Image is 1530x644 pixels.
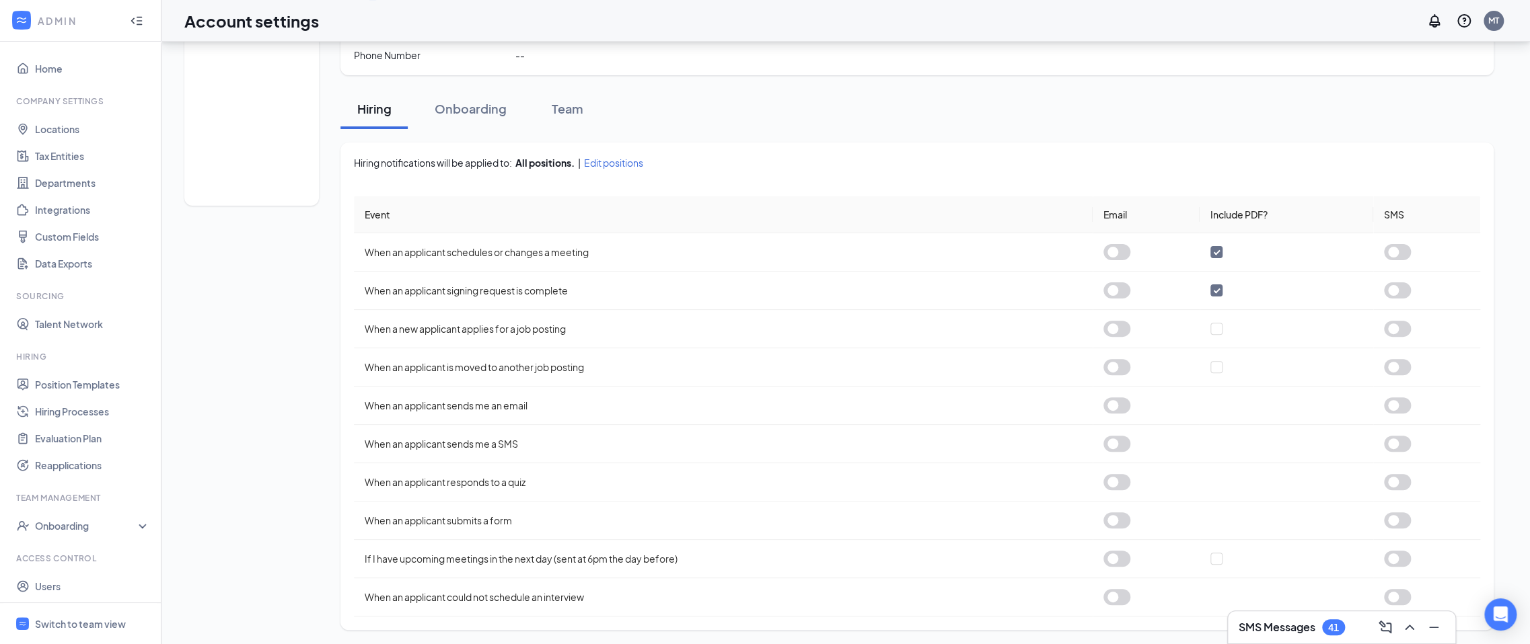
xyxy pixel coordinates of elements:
a: Reapplications [35,452,150,479]
a: Home [35,55,150,82]
a: Roles and Permissions [35,600,150,627]
div: Onboarding [35,519,139,532]
div: All positions. [515,156,575,169]
td: When an applicant submits a form [354,501,1093,540]
a: Locations [35,116,150,143]
h3: SMS Messages [1239,620,1315,635]
svg: Notifications [1426,13,1443,29]
td: When an applicant responds to a quiz [354,463,1093,501]
svg: ChevronUp [1401,619,1418,635]
td: When an applicant schedules or changes a meeting [354,233,1093,272]
td: If I have upcoming meetings in the next day (sent at 6pm the day before) [354,540,1093,578]
td: When an applicant signing request is complete [354,272,1093,310]
span: Edit positions [584,156,643,169]
a: Talent Network [35,311,150,337]
a: Hiring Processes [35,398,150,425]
a: Data Exports [35,250,150,277]
svg: ComposeMessage [1377,619,1393,635]
div: Hiring [16,351,147,362]
svg: Collapse [130,14,143,28]
td: When an applicant sends me a SMS [354,425,1093,463]
div: Company Settings [16,95,147,107]
a: Custom Fields [35,223,150,250]
div: Sourcing [16,290,147,302]
div: Onboarding [435,100,507,117]
a: Departments [35,169,150,196]
td: When an applicant is moved to another job posting [354,348,1093,387]
div: MT [1488,15,1499,26]
span: | [578,156,581,169]
th: SMS [1373,196,1480,233]
a: Evaluation Plan [35,425,150,452]
span: -- [515,48,525,62]
td: When a new applicant applies for a job posting [354,310,1093,348]
div: ADMIN [38,14,118,28]
svg: Minimize [1426,619,1442,635]
td: When an applicant could not schedule an interview [354,578,1093,616]
th: Include PDF? [1200,196,1373,233]
td: When an applicant sends me an email [354,387,1093,425]
a: Integrations [35,196,150,223]
div: Switch to team view [35,617,126,631]
span: Phone Number [354,48,421,62]
svg: QuestionInfo [1456,13,1472,29]
button: Minimize [1423,616,1445,638]
div: Open Intercom Messenger [1484,598,1517,631]
a: Position Templates [35,371,150,398]
div: Hiring [354,100,394,117]
svg: WorkstreamLogo [15,13,28,27]
div: Team Management [16,492,147,504]
svg: WorkstreamLogo [18,619,27,628]
button: ComposeMessage [1375,616,1396,638]
button: ChevronUp [1399,616,1420,638]
th: Email [1093,196,1200,233]
span: Hiring notifications will be applied to: [354,156,512,169]
a: Tax Entities [35,143,150,169]
h1: Account settings [184,9,319,32]
th: Event [354,196,1093,233]
svg: UserCheck [16,519,30,532]
div: Access control [16,553,147,564]
a: Users [35,573,150,600]
div: Team [547,100,587,117]
div: 41 [1328,622,1339,633]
